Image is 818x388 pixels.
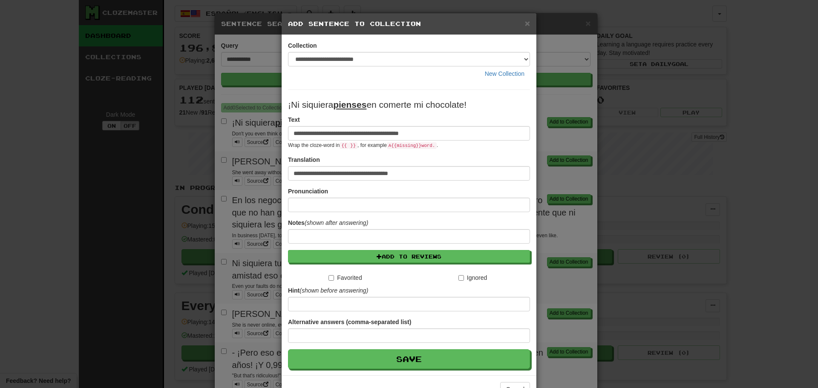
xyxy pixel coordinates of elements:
label: Alternative answers (comma-separated list) [288,318,411,326]
p: ¡Ni siquiera en comerte mi chocolate! [288,98,530,111]
h5: Add Sentence to Collection [288,20,530,28]
em: (shown after answering) [305,219,368,226]
u: pienses [333,100,366,109]
label: Ignored [458,273,487,282]
label: Favorited [328,273,362,282]
label: Translation [288,155,320,164]
label: Text [288,115,300,124]
label: Hint [288,286,368,295]
label: Notes [288,218,368,227]
label: Collection [288,41,317,50]
code: {{ [340,142,349,149]
button: Save [288,349,530,369]
button: New Collection [479,66,530,81]
button: Add to Reviews [288,250,530,263]
em: (shown before answering) [300,287,368,294]
code: }} [349,142,357,149]
button: Close [525,19,530,28]
small: Wrap the cloze-word in , for example . [288,142,438,148]
input: Ignored [458,275,464,281]
code: A {{ missing }} word. [387,142,437,149]
label: Pronunciation [288,187,328,195]
input: Favorited [328,275,334,281]
span: × [525,18,530,28]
